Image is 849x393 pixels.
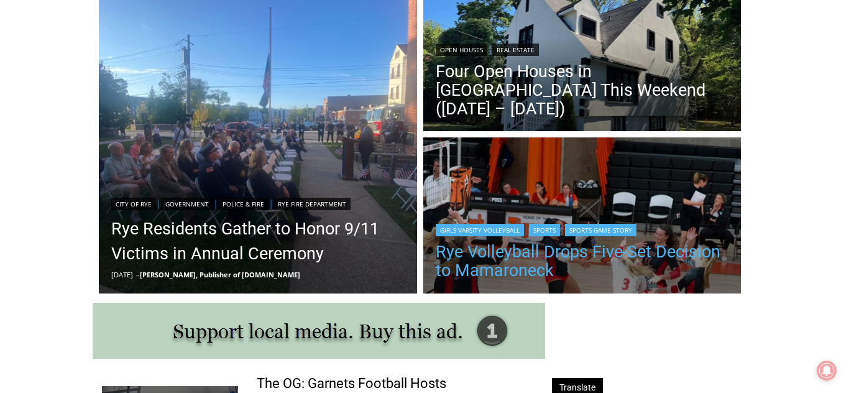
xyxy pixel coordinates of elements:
[314,1,587,121] div: "The first chef I interviewed talked about coming to [GEOGRAPHIC_DATA] from [GEOGRAPHIC_DATA] in ...
[423,137,741,297] img: (PHOTO: The Rye Volleyball team celebrates a point against the Mamaroneck Tigers on September 11,...
[140,270,300,279] a: [PERSON_NAME], Publisher of [DOMAIN_NAME]
[128,78,183,149] div: "the precise, almost orchestrated movements of cutting and assembling sushi and [PERSON_NAME] mak...
[161,198,213,210] a: Government
[131,37,180,102] div: Co-sponsored by Westchester County Parks
[1,124,186,155] a: [PERSON_NAME] Read Sanctuary Fall Fest: [DATE]
[436,41,729,56] div: |
[325,124,576,152] span: Intern @ [DOMAIN_NAME]
[299,121,602,155] a: Intern @ [DOMAIN_NAME]
[111,198,156,210] a: City of Rye
[436,62,729,118] a: Four Open Houses in [GEOGRAPHIC_DATA] This Weekend ([DATE] – [DATE])
[436,224,524,236] a: Girls Varsity Volleyball
[93,303,545,359] img: support local media, buy this ad
[139,105,142,118] div: /
[111,195,405,210] div: | | |
[436,44,487,56] a: Open Houses
[273,198,351,210] a: Rye Fire Department
[492,44,539,56] a: Real Estate
[436,221,729,236] div: | |
[1,1,124,124] img: s_800_29ca6ca9-f6cc-433c-a631-14f6620ca39b.jpeg
[10,125,165,154] h4: [PERSON_NAME] Read Sanctuary Fall Fest: [DATE]
[136,270,140,279] span: –
[111,216,405,266] a: Rye Residents Gather to Honor 9/11 Victims in Annual Ceremony
[529,224,560,236] a: Sports
[565,224,636,236] a: Sports Game Story
[145,105,151,118] div: 6
[218,198,268,210] a: Police & Fire
[131,105,136,118] div: 1
[111,270,133,279] time: [DATE]
[436,243,729,280] a: Rye Volleyball Drops Five-Set Decision to Mamaroneck
[4,128,122,175] span: Open Tues. - Sun. [PHONE_NUMBER]
[1,125,125,155] a: Open Tues. - Sun. [PHONE_NUMBER]
[423,137,741,297] a: Read More Rye Volleyball Drops Five-Set Decision to Mamaroneck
